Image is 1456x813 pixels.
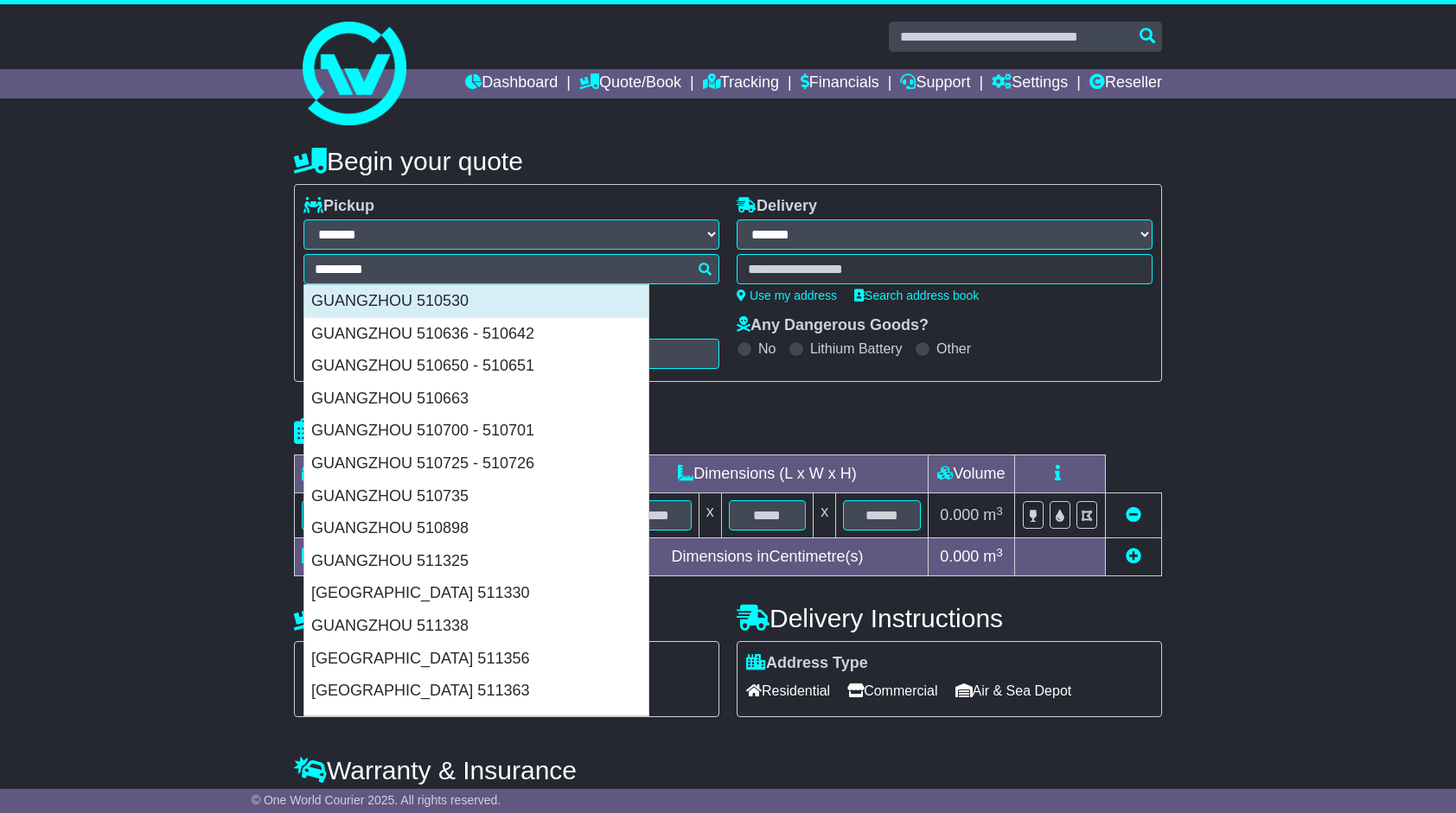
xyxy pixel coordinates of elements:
[465,69,558,98] a: Dashboard
[1089,69,1162,98] a: Reseller
[992,69,1068,98] a: Settings
[252,793,501,807] span: © One World Courier 2025. All rights reserved.
[304,610,648,643] div: GUANGZHOU 511338
[304,480,648,513] div: GUANGZHOU 510735
[1126,506,1141,524] a: Remove this item
[606,538,928,576] td: Dimensions in Centimetre(s)
[304,708,648,740] div: [GEOGRAPHIC_DATA] 511370
[699,493,721,538] td: x
[854,289,979,302] a: Search address book
[294,417,511,446] h4: Package details |
[996,505,1003,518] sup: 3
[295,538,439,576] td: Total
[940,548,979,565] span: 0.000
[304,643,648,676] div: [GEOGRAPHIC_DATA] 511356
[294,756,1162,784] h4: Warranty & Insurance
[303,197,374,216] label: Pickup
[814,493,836,538] td: x
[940,506,979,524] span: 0.000
[295,455,439,493] td: Type
[304,383,648,416] div: GUANGZHOU 510663
[936,340,971,357] label: Other
[737,604,1162,632] h4: Delivery Instructions
[304,545,648,578] div: GUANGZHOU 511325
[928,455,1014,493] td: Volume
[304,285,648,318] div: GUANGZHOU 510530
[983,506,1003,524] span: m
[304,577,648,610] div: [GEOGRAPHIC_DATA] 511330
[737,197,817,216] label: Delivery
[304,512,648,545] div: GUANGZHOU 510898
[579,69,681,98] a: Quote/Book
[996,546,1003,559] sup: 3
[900,69,970,98] a: Support
[1126,548,1141,565] a: Add new item
[737,289,837,302] a: Use my address
[810,340,903,357] label: Lithium Battery
[304,350,648,383] div: GUANGZHOU 510650 - 510651
[304,448,648,480] div: GUANGZHOU 510725 - 510726
[606,455,928,493] td: Dimensions (L x W x H)
[746,654,868,673] label: Address Type
[847,677,937,704] span: Commercial
[304,415,648,448] div: GUANGZHOU 510700 - 510701
[294,604,719,632] h4: Pickup Instructions
[801,69,879,98] a: Financials
[737,316,929,335] label: Any Dangerous Goods?
[703,69,779,98] a: Tracking
[294,147,1162,175] h4: Begin your quote
[758,340,776,357] label: No
[955,677,1072,704] span: Air & Sea Depot
[746,677,830,704] span: Residential
[304,675,648,708] div: [GEOGRAPHIC_DATA] 511363
[983,548,1003,565] span: m
[303,254,719,284] typeahead: Please provide city
[304,318,648,351] div: GUANGZHOU 510636 - 510642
